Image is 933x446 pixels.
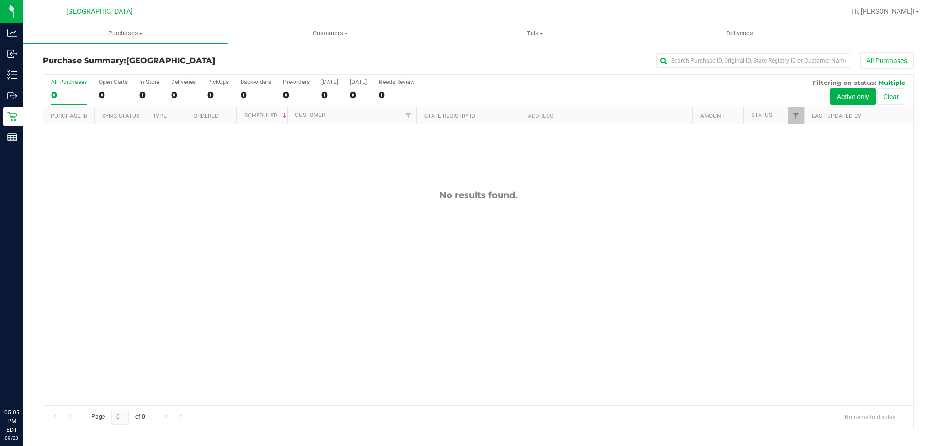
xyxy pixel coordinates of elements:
[7,112,17,121] inline-svg: Retail
[350,79,367,85] div: [DATE]
[321,89,338,100] div: 0
[241,89,271,100] div: 0
[7,91,17,100] inline-svg: Outbound
[153,113,167,119] a: Type
[171,89,196,100] div: 0
[51,79,87,85] div: All Purchases
[751,112,772,118] a: Status
[43,190,913,200] div: No results found.
[656,53,850,68] input: Search Purchase ID, Original ID, State Registry ID or Customer Name...
[228,23,432,44] a: Customers
[51,89,87,100] div: 0
[638,23,842,44] a: Deliveries
[43,56,333,65] h3: Purchase Summary:
[66,7,133,16] span: [GEOGRAPHIC_DATA]
[99,89,128,100] div: 0
[830,88,876,105] button: Active only
[241,79,271,85] div: Back-orders
[520,107,692,124] th: Address
[878,79,905,86] span: Multiple
[4,408,19,434] p: 05:05 PM EDT
[400,107,416,124] a: Filter
[379,79,415,85] div: Needs Review
[433,29,637,38] span: Tills
[295,112,325,118] a: Customer
[244,112,289,119] a: Scheduled
[283,79,310,85] div: Pre-orders
[700,113,725,119] a: Amount
[713,29,766,38] span: Deliveries
[207,79,229,85] div: PickUps
[379,89,415,100] div: 0
[837,410,903,424] span: No items to display
[851,7,915,15] span: Hi, [PERSON_NAME]!
[7,70,17,80] inline-svg: Inventory
[83,410,153,425] span: Page of 0
[139,89,159,100] div: 0
[432,23,637,44] a: Tills
[877,88,905,105] button: Clear
[228,29,432,38] span: Customers
[321,79,338,85] div: [DATE]
[812,113,861,119] a: Last Updated By
[126,56,215,65] span: [GEOGRAPHIC_DATA]
[171,79,196,85] div: Deliveries
[424,113,475,119] a: State Registry ID
[283,89,310,100] div: 0
[7,49,17,59] inline-svg: Inbound
[23,23,228,44] a: Purchases
[860,52,914,69] button: All Purchases
[350,89,367,100] div: 0
[7,132,17,142] inline-svg: Reports
[99,79,128,85] div: Open Carts
[813,79,876,86] span: Filtering on status:
[102,113,139,119] a: Sync Status
[788,107,804,124] a: Filter
[51,113,87,119] a: Purchase ID
[4,434,19,442] p: 09/23
[7,28,17,38] inline-svg: Analytics
[10,368,39,397] iframe: Resource center
[207,89,229,100] div: 0
[23,29,228,38] span: Purchases
[193,113,219,119] a: Ordered
[139,79,159,85] div: In Store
